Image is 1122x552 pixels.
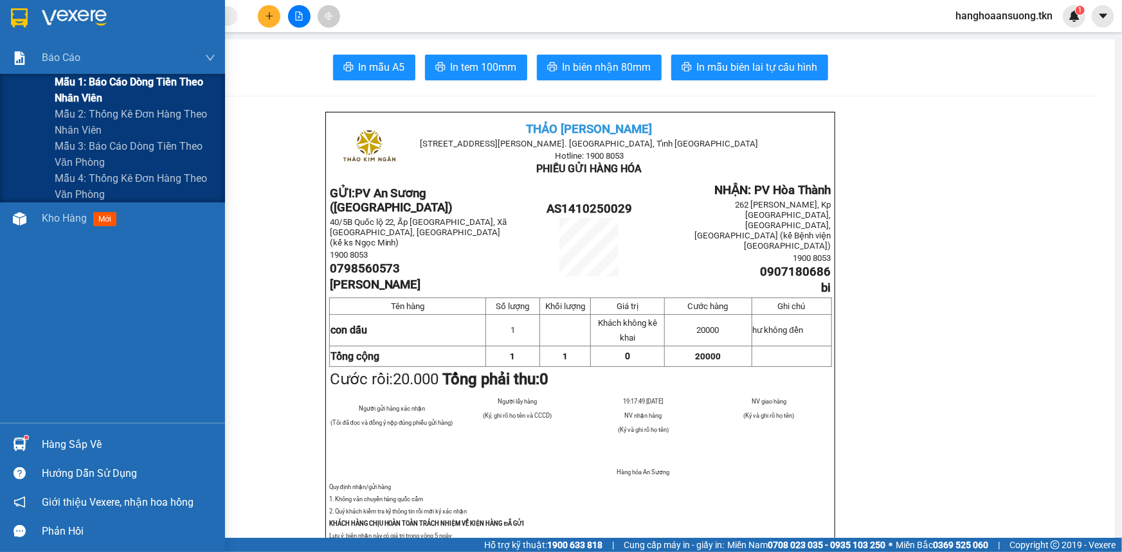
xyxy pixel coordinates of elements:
[671,55,828,80] button: printerIn mẫu biên lai tự cấu hình
[617,468,669,476] span: Hàng hóa An Sương
[333,55,415,80] button: printerIn mẫu A5
[743,412,794,419] span: (Ký và ghi rõ họ tên)
[55,138,215,170] span: Mẫu 3: Báo cáo dòng tiền theo văn phòng
[55,74,215,106] span: Mẫu 1: Báo cáo dòng tiền theo nhân viên
[761,265,831,279] span: 0907180686
[42,435,215,454] div: Hàng sắp về
[421,139,759,148] span: [STREET_ADDRESS][PERSON_NAME]. [GEOGRAPHIC_DATA], Tỉnh [GEOGRAPHIC_DATA]
[55,170,215,202] span: Mẫu 4: Thống kê đơn hàng theo văn phòng
[391,301,424,311] span: Tên hàng
[14,467,26,479] span: question-circle
[318,5,340,28] button: aim
[695,352,721,361] span: 20000
[359,405,425,412] span: Người gửi hàng xác nhận
[93,212,116,226] span: mới
[258,5,280,28] button: plus
[42,212,87,224] span: Kho hàng
[42,464,215,483] div: Hướng dẫn sử dụng
[695,200,831,251] span: 262 [PERSON_NAME], Kp [GEOGRAPHIC_DATA], [GEOGRAPHIC_DATA], [GEOGRAPHIC_DATA] (kế Bệnh viện [GEOG...
[778,301,806,311] span: Ghi chú
[330,186,453,215] strong: GỬI:
[13,212,26,226] img: warehouse-icon
[288,5,311,28] button: file-add
[329,508,467,515] span: 2. Quý khách kiểm tra kỹ thông tin rồi mới ký xác nhận
[697,59,818,75] span: In mẫu biên lai tự cấu hình
[330,262,401,276] span: 0798560573
[933,540,988,550] strong: 0369 525 060
[120,31,538,48] li: [STREET_ADDRESS][PERSON_NAME]. [GEOGRAPHIC_DATA], Tỉnh [GEOGRAPHIC_DATA]
[331,419,453,426] span: (Tôi đã đọc và đồng ý nộp đúng phiếu gửi hàng)
[337,116,401,180] img: logo
[697,325,719,335] span: 20000
[483,412,552,419] span: (Ký, ghi rõ họ tên và CCCD)
[55,106,215,138] span: Mẫu 2: Thống kê đơn hàng theo nhân viên
[511,325,515,335] span: 1
[42,522,215,541] div: Phản hồi
[625,351,630,361] span: 0
[329,520,525,527] strong: KHÁCH HÀNG CHỊU HOÀN TOÀN TRÁCH NHIỆM VỀ KIỆN HÀNG ĐÃ GỬI
[435,62,446,74] span: printer
[14,525,26,537] span: message
[443,370,549,388] strong: Tổng phải thu:
[768,540,885,550] strong: 0708 023 035 - 0935 103 250
[1078,6,1082,15] span: 1
[547,62,557,74] span: printer
[563,59,651,75] span: In biên nhận 80mm
[484,538,602,552] span: Hỗ trợ kỹ thuật:
[330,278,421,292] span: [PERSON_NAME]
[540,370,549,388] span: 0
[896,538,988,552] span: Miền Bắc
[753,325,803,335] span: hư không đền
[715,183,831,197] span: NHẬN: PV Hòa Thành
[1069,10,1080,22] img: icon-new-feature
[527,122,653,136] span: THẢO [PERSON_NAME]
[343,62,354,74] span: printer
[555,151,624,161] span: Hotline: 1900 8053
[324,12,333,21] span: aim
[330,324,367,336] span: con dấu
[16,93,204,136] b: GỬI : PV An Sương ([GEOGRAPHIC_DATA])
[545,301,585,311] span: Khối lượng
[1076,6,1085,15] sup: 1
[330,186,453,215] span: PV An Sương ([GEOGRAPHIC_DATA])
[822,281,831,295] span: bi
[11,8,28,28] img: logo-vxr
[205,53,215,63] span: down
[425,55,527,80] button: printerIn tem 100mm
[537,163,642,175] span: PHIẾU GỬI HÀNG HÓA
[682,62,692,74] span: printer
[889,542,892,548] span: ⚪️
[1051,540,1060,549] span: copyright
[537,55,662,80] button: printerIn biên nhận 80mm
[1098,10,1109,22] span: caret-down
[24,436,28,440] sup: 1
[617,301,638,311] span: Giá trị
[451,59,517,75] span: In tem 100mm
[120,48,538,64] li: Hotline: 1900 8153
[359,59,405,75] span: In mẫu A5
[623,398,663,405] span: 19:17:49 [DATE]
[394,370,439,388] span: 20.000
[329,483,391,490] span: Quy định nhận/gửi hàng
[42,494,194,510] span: Giới thiệu Vexere, nhận hoa hồng
[727,538,885,552] span: Miền Nam
[330,370,549,388] span: Cước rồi:
[1092,5,1114,28] button: caret-down
[752,398,786,405] span: NV giao hàng
[624,412,662,419] span: NV nhận hàng
[16,16,80,80] img: logo.jpg
[498,398,537,405] span: Người lấy hàng
[510,352,515,361] span: 1
[330,350,379,362] strong: Tổng cộng
[547,540,602,550] strong: 1900 633 818
[688,301,728,311] span: Cước hàng
[547,202,632,216] span: AS1410250029
[42,49,80,66] span: Báo cáo
[618,426,669,433] span: (Ký và ghi rõ họ tên)
[998,538,1000,552] span: |
[329,532,452,539] span: Lưu ý: biên nhận này có giá trị trong vòng 5 ngày
[945,8,1063,24] span: hanghoaansuong.tkn
[624,538,724,552] span: Cung cấp máy in - giấy in:
[13,438,26,451] img: warehouse-icon
[612,538,614,552] span: |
